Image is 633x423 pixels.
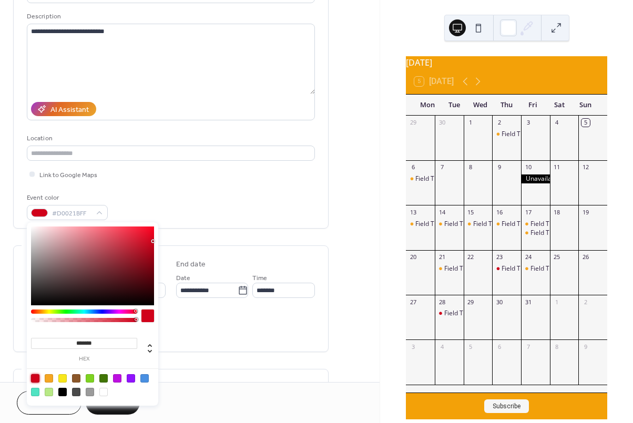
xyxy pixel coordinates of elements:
[530,229,594,238] div: Field Trip Reservation
[127,374,135,383] div: #9013FE
[502,130,565,139] div: Field Trip Reservation
[553,343,561,350] div: 8
[494,95,520,116] div: Thu
[52,208,91,219] span: #D0021BFF
[409,163,417,171] div: 6
[99,388,108,396] div: #FFFFFF
[492,220,521,229] div: Field Trip Reservation
[406,56,607,69] div: [DATE]
[467,208,475,216] div: 15
[438,208,446,216] div: 14
[435,220,464,229] div: Field Trip Reservation
[113,374,121,383] div: #BD10E0
[50,105,89,116] div: AI Assistant
[58,388,67,396] div: #000000
[444,309,507,318] div: Field Trip Reservation
[553,253,561,261] div: 25
[409,208,417,216] div: 13
[464,220,493,229] div: Field Trip Reservation
[409,253,417,261] div: 20
[495,208,503,216] div: 16
[409,119,417,127] div: 29
[31,356,137,362] label: hex
[140,374,149,383] div: #4A90E2
[524,253,532,261] div: 24
[581,163,589,171] div: 12
[415,174,478,183] div: Field Trip Reservation
[524,163,532,171] div: 10
[99,374,108,383] div: #417505
[581,208,589,216] div: 19
[553,163,561,171] div: 11
[495,253,503,261] div: 23
[415,220,478,229] div: Field Trip Reservation
[581,343,589,350] div: 9
[252,273,267,284] span: Time
[484,399,529,413] button: Subscribe
[438,119,446,127] div: 30
[27,11,313,22] div: Description
[72,388,80,396] div: #4A4A4A
[176,259,206,270] div: End date
[35,398,63,409] span: Cancel
[45,374,53,383] div: #F5A623
[492,264,521,273] div: Field Trip Reservation
[409,298,417,306] div: 27
[467,119,475,127] div: 1
[467,343,475,350] div: 5
[581,119,589,127] div: 5
[502,220,565,229] div: Field Trip Reservation
[444,264,507,273] div: Field Trip Reservation
[553,119,561,127] div: 4
[546,95,573,116] div: Sat
[495,298,503,306] div: 30
[467,163,475,171] div: 8
[86,388,94,396] div: #9B9B9B
[39,170,97,181] span: Link to Google Maps
[520,95,546,116] div: Fri
[435,264,464,273] div: Field Trip Reservation
[467,253,475,261] div: 22
[27,192,106,203] div: Event color
[581,298,589,306] div: 2
[521,264,550,273] div: Field Trip Reservation
[524,298,532,306] div: 31
[435,309,464,318] div: Field Trip Reservation
[406,220,435,229] div: Field Trip Reservation
[86,374,94,383] div: #7ED321
[467,298,475,306] div: 29
[45,388,53,396] div: #B8E986
[524,343,532,350] div: 7
[495,163,503,171] div: 9
[27,133,313,144] div: Location
[58,374,67,383] div: #F8E71C
[17,391,81,415] button: Cancel
[530,220,594,229] div: Field Trip Reservation
[441,95,467,116] div: Tue
[521,174,550,183] div: Unavailable
[444,220,507,229] div: Field Trip Reservation
[495,343,503,350] div: 6
[473,220,536,229] div: Field Trip Reservation
[502,264,565,273] div: Field Trip Reservation
[31,102,96,116] button: AI Assistant
[438,253,446,261] div: 21
[406,174,435,183] div: Field Trip Reservation
[467,95,494,116] div: Wed
[31,374,39,383] div: #D0021B
[492,130,521,139] div: Field Trip Reservation
[438,343,446,350] div: 4
[530,264,594,273] div: Field Trip Reservation
[524,119,532,127] div: 3
[573,95,599,116] div: Sun
[414,95,441,116] div: Mon
[524,208,532,216] div: 17
[409,343,417,350] div: 3
[31,388,39,396] div: #50E3C2
[521,229,550,238] div: Field Trip Reservation
[438,163,446,171] div: 7
[72,374,80,383] div: #8B572A
[553,208,561,216] div: 18
[438,298,446,306] div: 28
